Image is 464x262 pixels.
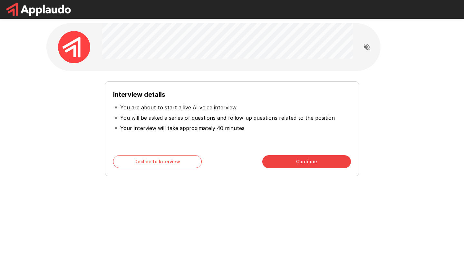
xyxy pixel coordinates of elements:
[120,104,237,111] p: You are about to start a live AI voice interview
[58,31,90,63] img: applaudo_avatar.png
[113,155,202,168] button: Decline to Interview
[360,41,373,54] button: Read questions aloud
[120,124,245,132] p: Your interview will take approximately 40 minutes
[262,155,351,168] button: Continue
[113,91,165,98] b: Interview details
[120,114,335,122] p: You will be asked a series of questions and follow-up questions related to the position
